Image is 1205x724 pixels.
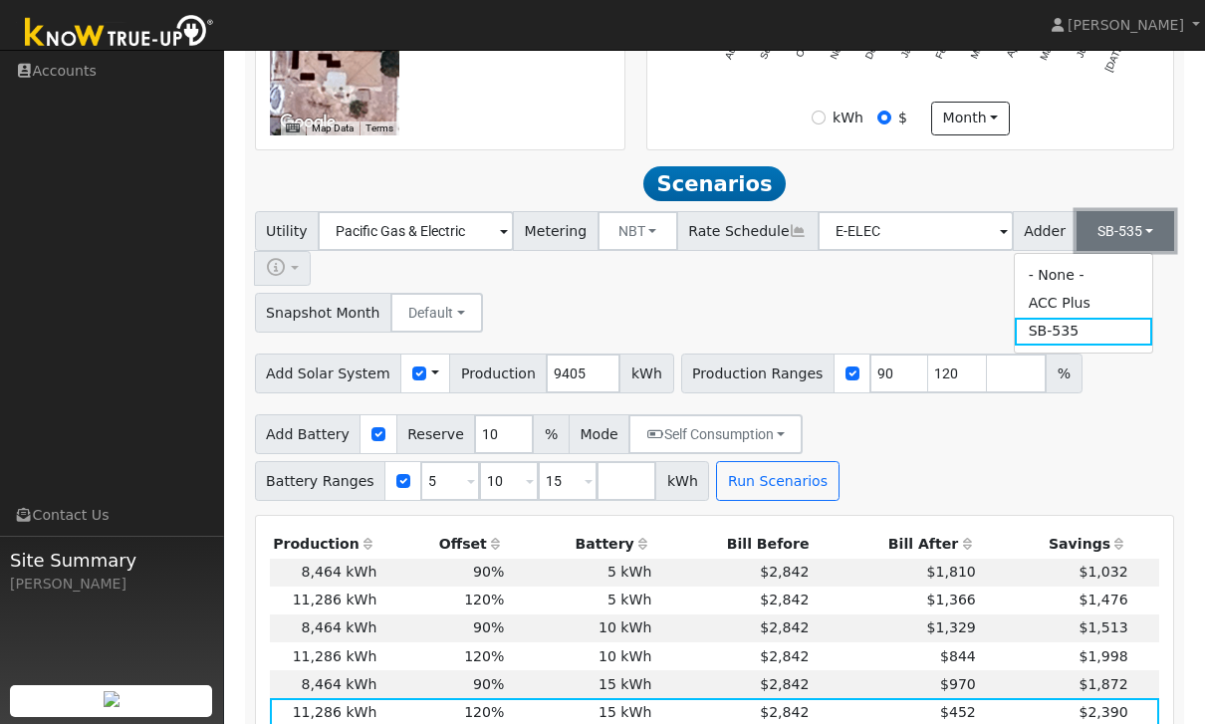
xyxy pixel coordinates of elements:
button: month [931,102,1010,135]
span: 120% [464,592,504,607]
td: 11,286 kWh [270,587,380,614]
span: kWh [619,354,673,393]
span: Production [449,354,547,393]
input: $ [877,111,891,124]
td: 8,464 kWh [270,614,380,642]
button: SB-535 [1077,211,1175,251]
img: Google [275,110,341,135]
span: Reserve [396,414,476,454]
text: Feb [934,40,951,61]
label: $ [898,108,907,128]
span: Snapshot Month [255,293,392,333]
a: SB-535 [1015,318,1153,346]
td: 15 kWh [508,670,655,698]
span: % [1046,354,1082,393]
span: 90% [473,619,504,635]
img: retrieve [104,691,120,707]
text: Mar [969,40,987,61]
text: Nov [829,41,845,62]
span: Battery Ranges [255,461,386,501]
text: Jan [899,41,916,60]
span: Utility [255,211,320,251]
span: 90% [473,676,504,692]
span: Add Battery [255,414,361,454]
span: [PERSON_NAME] [1068,17,1184,33]
div: [PERSON_NAME] [10,574,213,595]
td: 10 kWh [508,614,655,642]
th: Bill Before [655,531,813,559]
input: Select a Rate Schedule [818,211,1014,251]
text: Jun [1075,41,1091,60]
button: Self Consumption [628,414,803,454]
th: Production [270,531,380,559]
text: [DATE] [1103,40,1126,73]
span: Site Summary [10,547,213,574]
span: $2,842 [760,619,809,635]
span: Metering [513,211,599,251]
a: Open this area in Google Maps (opens a new window) [275,110,341,135]
span: $1,810 [927,564,976,580]
span: $2,842 [760,676,809,692]
text: Dec [863,41,880,62]
span: $1,476 [1079,592,1127,607]
span: $1,998 [1079,648,1127,664]
a: Terms (opens in new tab) [365,122,393,133]
button: NBT [598,211,678,251]
span: $1,329 [927,619,976,635]
input: Select a Utility [318,211,514,251]
text: Sep [758,40,776,61]
button: Map Data [312,121,354,135]
span: $2,842 [760,648,809,664]
span: $1,032 [1079,564,1127,580]
text: Apr [1005,40,1022,59]
span: kWh [655,461,709,501]
span: Adder [1013,211,1078,251]
span: Mode [569,414,629,454]
span: $844 [940,648,976,664]
span: 120% [464,648,504,664]
img: Know True-Up [15,11,224,56]
span: $2,842 [760,704,809,720]
td: 10 kWh [508,642,655,670]
span: 90% [473,564,504,580]
text: Aug [723,41,740,62]
text: Oct [794,40,811,59]
span: 120% [464,704,504,720]
input: kWh [812,111,826,124]
span: % [533,414,569,454]
span: $1,366 [927,592,976,607]
a: ACC Plus [1015,290,1153,318]
button: Default [390,293,483,333]
span: Add Solar System [255,354,402,393]
span: $2,842 [760,592,809,607]
label: kWh [833,108,863,128]
span: Savings [1049,536,1110,552]
span: $2,842 [760,564,809,580]
span: $970 [940,676,976,692]
button: Run Scenarios [716,461,839,501]
td: 5 kWh [508,587,655,614]
text: May [1039,41,1057,63]
th: Battery [508,531,655,559]
td: 5 kWh [508,559,655,587]
span: $1,872 [1079,676,1127,692]
span: Scenarios [643,166,786,202]
span: $1,513 [1079,619,1127,635]
th: Offset [380,531,508,559]
span: $2,390 [1079,704,1127,720]
span: Rate Schedule [677,211,819,251]
span: $452 [940,704,976,720]
td: 8,464 kWh [270,670,380,698]
td: 8,464 kWh [270,559,380,587]
th: Bill After [813,531,979,559]
button: Keyboard shortcuts [286,121,300,135]
a: - None - [1015,261,1153,289]
span: Production Ranges [681,354,835,393]
td: 11,286 kWh [270,642,380,670]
